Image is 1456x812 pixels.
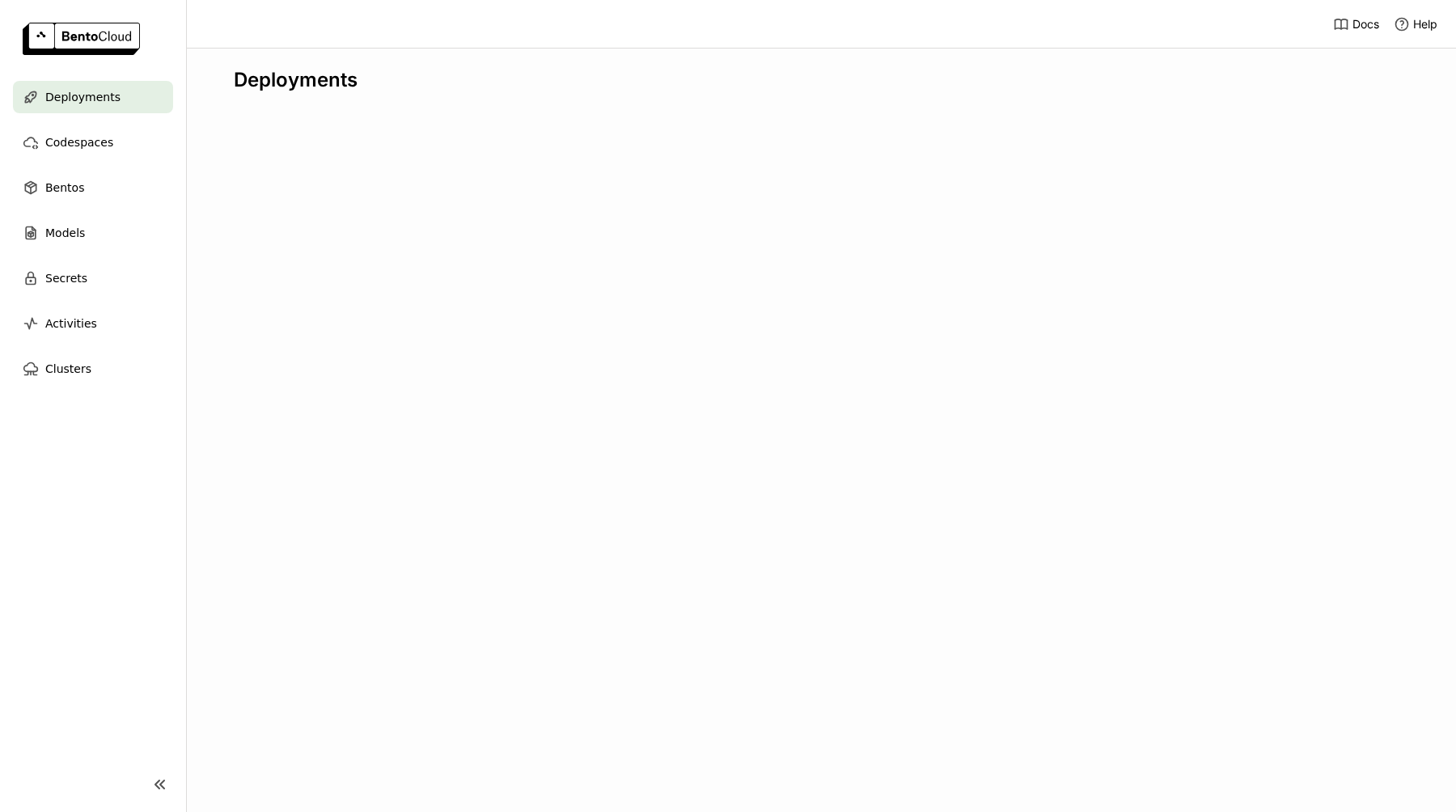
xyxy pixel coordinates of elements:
[45,178,84,197] span: Bentos
[45,359,91,379] span: Clusters
[13,171,173,204] a: Bentos
[13,307,173,340] a: Activities
[1413,17,1437,32] span: Help
[1394,16,1437,32] div: Help
[13,353,173,385] a: Clusters
[23,23,140,55] img: logo
[1333,16,1379,32] a: Docs
[45,87,121,107] span: Deployments
[45,269,87,288] span: Secrets
[45,133,113,152] span: Codespaces
[45,314,97,333] span: Activities
[1352,17,1379,32] span: Docs
[13,262,173,294] a: Secrets
[45,223,85,243] span: Models
[234,68,1408,92] div: Deployments
[13,217,173,249] a: Models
